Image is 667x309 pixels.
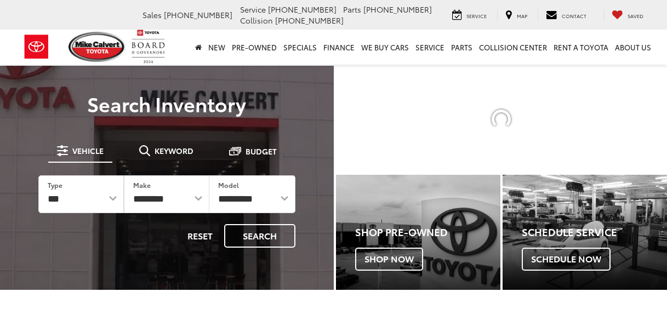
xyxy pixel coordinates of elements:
[336,175,500,290] div: Toyota
[363,4,432,15] span: [PHONE_NUMBER]
[48,180,62,190] label: Type
[444,9,495,21] a: Service
[268,4,337,15] span: [PHONE_NUMBER]
[218,180,239,190] label: Model
[476,30,550,65] a: Collision Center
[224,224,295,248] button: Search
[133,180,151,190] label: Make
[192,30,205,65] a: Home
[355,248,423,271] span: Shop Now
[246,147,277,155] span: Budget
[497,9,535,21] a: Map
[503,175,667,290] div: Toyota
[155,147,193,154] span: Keyword
[522,248,611,271] span: Schedule Now
[412,30,448,65] a: Service
[275,15,344,26] span: [PHONE_NUMBER]
[240,15,273,26] span: Collision
[280,30,320,65] a: Specials
[628,12,643,19] span: Saved
[336,175,500,290] a: Shop Pre-Owned Shop Now
[23,93,311,115] h3: Search Inventory
[72,147,104,154] span: Vehicle
[466,12,487,19] span: Service
[355,227,500,238] h4: Shop Pre-Owned
[358,30,412,65] a: WE BUY CARS
[522,227,667,238] h4: Schedule Service
[503,175,667,290] a: Schedule Service Schedule Now
[164,9,232,20] span: [PHONE_NUMBER]
[240,4,266,15] span: Service
[612,30,654,65] a: About Us
[517,12,527,19] span: Map
[205,30,229,65] a: New
[69,32,127,62] img: Mike Calvert Toyota
[320,30,358,65] a: Finance
[229,30,280,65] a: Pre-Owned
[142,9,162,20] span: Sales
[562,12,586,19] span: Contact
[538,9,595,21] a: Contact
[343,4,361,15] span: Parts
[16,29,57,65] img: Toyota
[178,224,222,248] button: Reset
[603,9,652,21] a: My Saved Vehicles
[550,30,612,65] a: Rent a Toyota
[448,30,476,65] a: Parts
